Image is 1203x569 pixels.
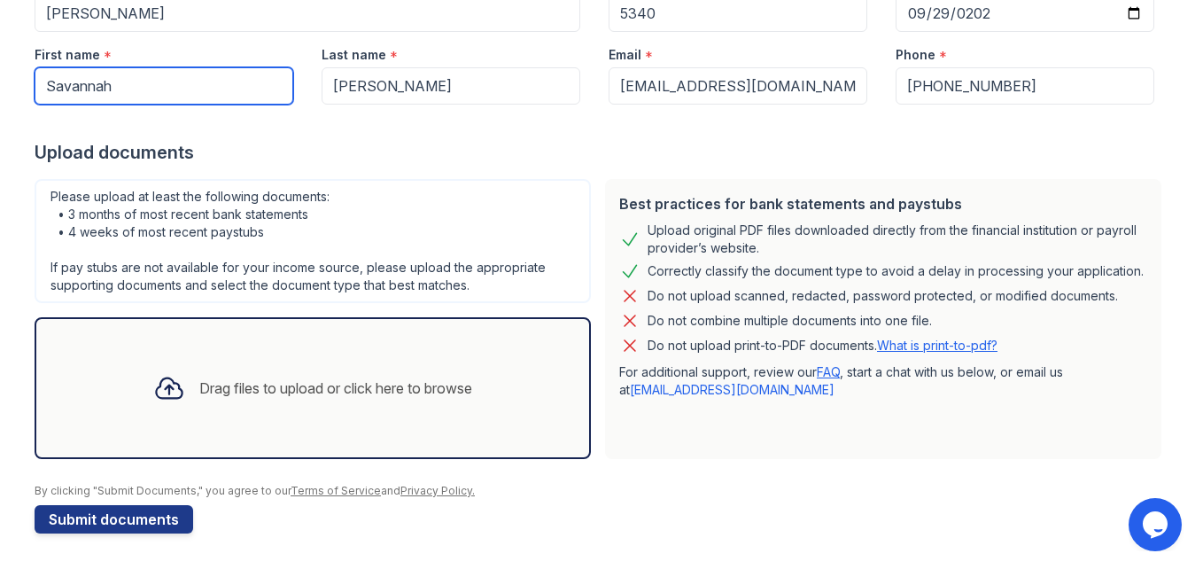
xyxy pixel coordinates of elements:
div: Drag files to upload or click here to browse [199,378,472,399]
label: Email [609,46,641,64]
label: First name [35,46,100,64]
button: Submit documents [35,505,193,534]
div: Best practices for bank statements and paystubs [619,193,1147,214]
a: FAQ [817,364,840,379]
a: [EMAIL_ADDRESS][DOMAIN_NAME] [630,382,834,397]
div: Correctly classify the document type to avoid a delay in processing your application. [648,261,1144,282]
div: Please upload at least the following documents: • 3 months of most recent bank statements • 4 wee... [35,179,591,303]
label: Last name [322,46,386,64]
iframe: chat widget [1129,498,1185,551]
div: Upload original PDF files downloaded directly from the financial institution or payroll provider’... [648,222,1147,257]
label: Phone [896,46,935,64]
a: Terms of Service [291,484,381,497]
div: Do not combine multiple documents into one file. [648,310,932,331]
div: By clicking "Submit Documents," you agree to our and [35,484,1168,498]
div: Upload documents [35,140,1168,165]
a: Privacy Policy. [400,484,475,497]
div: Do not upload scanned, redacted, password protected, or modified documents. [648,285,1118,307]
a: What is print-to-pdf? [877,338,997,353]
p: For additional support, review our , start a chat with us below, or email us at [619,363,1147,399]
p: Do not upload print-to-PDF documents. [648,337,997,355]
